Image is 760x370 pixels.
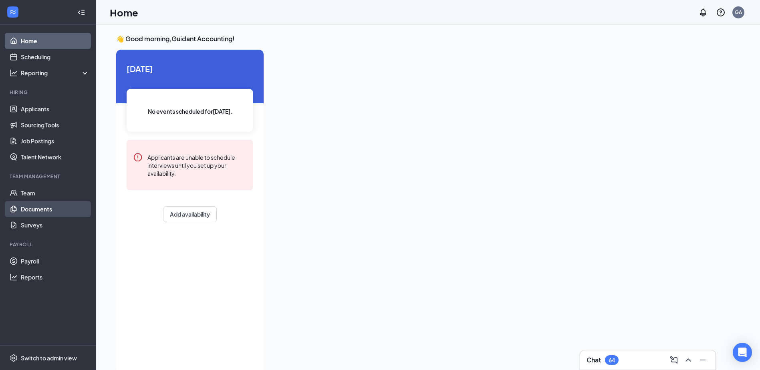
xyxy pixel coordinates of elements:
a: Team [21,185,89,201]
div: Switch to admin view [21,354,77,362]
svg: Analysis [10,69,18,77]
a: Sourcing Tools [21,117,89,133]
a: Home [21,33,89,49]
div: 64 [609,357,615,364]
svg: WorkstreamLogo [9,8,17,16]
h1: Home [110,6,138,19]
a: Reports [21,269,89,285]
button: ComposeMessage [667,354,680,366]
div: GA [735,9,742,16]
a: Applicants [21,101,89,117]
a: Job Postings [21,133,89,149]
a: Scheduling [21,49,89,65]
svg: ChevronUp [683,355,693,365]
h3: Chat [587,356,601,364]
svg: QuestionInfo [716,8,726,17]
button: ChevronUp [682,354,695,366]
div: Applicants are unable to schedule interviews until you set up your availability. [147,153,247,177]
button: Add availability [163,206,217,222]
svg: Error [133,153,143,162]
span: No events scheduled for [DATE] . [148,107,232,116]
svg: Collapse [77,8,85,16]
div: Open Intercom Messenger [733,343,752,362]
a: Payroll [21,253,89,269]
div: Payroll [10,241,88,248]
svg: Settings [10,354,18,362]
span: [DATE] [127,62,253,75]
button: Minimize [696,354,709,366]
svg: Notifications [698,8,708,17]
svg: Minimize [698,355,708,365]
a: Surveys [21,217,89,233]
h3: 👋 Good morning, Guidant Accounting ! [116,34,719,43]
div: Hiring [10,89,88,96]
div: Team Management [10,173,88,180]
div: Reporting [21,69,90,77]
svg: ComposeMessage [669,355,679,365]
a: Documents [21,201,89,217]
a: Talent Network [21,149,89,165]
